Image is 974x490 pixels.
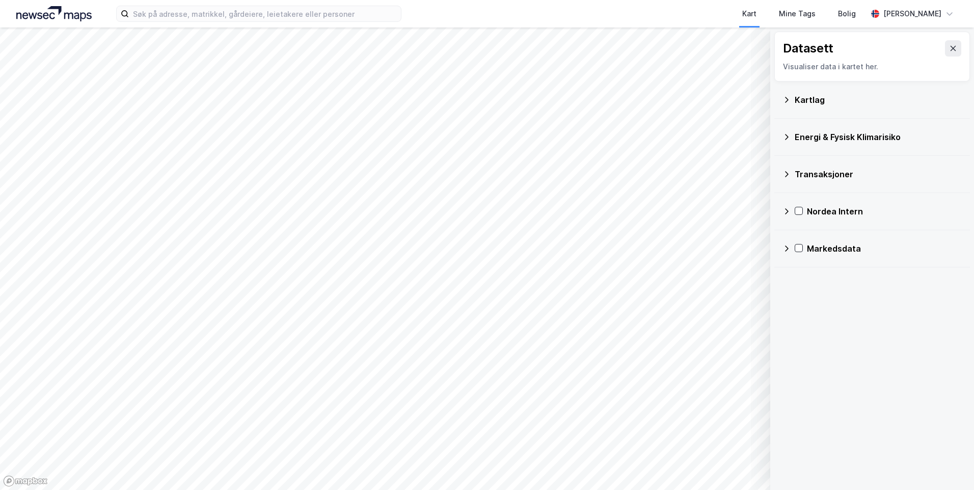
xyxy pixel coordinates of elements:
[742,8,756,20] div: Kart
[16,6,92,21] img: logo.a4113a55bc3d86da70a041830d287a7e.svg
[807,242,962,255] div: Markedsdata
[783,40,833,57] div: Datasett
[923,441,974,490] iframe: Chat Widget
[779,8,816,20] div: Mine Tags
[807,205,962,217] div: Nordea Intern
[129,6,401,21] input: Søk på adresse, matrikkel, gårdeiere, leietakere eller personer
[783,61,961,73] div: Visualiser data i kartet her.
[795,94,962,106] div: Kartlag
[795,168,962,180] div: Transaksjoner
[795,131,962,143] div: Energi & Fysisk Klimarisiko
[3,475,48,487] a: Mapbox homepage
[838,8,856,20] div: Bolig
[883,8,941,20] div: [PERSON_NAME]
